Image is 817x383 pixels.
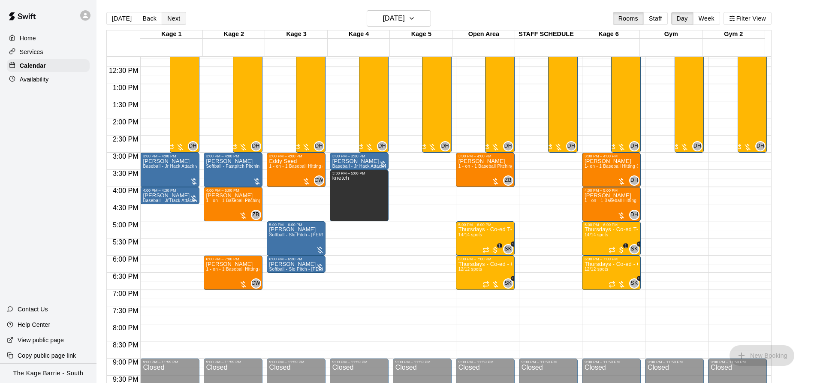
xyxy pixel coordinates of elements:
span: 7:00 PM [111,290,141,297]
div: 3:00 PM – 4:00 PM [458,154,494,158]
span: Recurring event [482,281,489,288]
span: Steve Kotlarz & 1 other [633,244,639,254]
span: 4:30 PM [111,204,141,211]
div: Kage 6 [577,30,640,39]
span: Dan Hodgins [633,210,639,220]
p: Contact Us [18,305,48,314]
span: Recurring event [167,144,174,151]
span: DH [315,142,323,151]
span: ZB [505,176,512,185]
div: 3:00 PM – 4:00 PM: Pete Snow [582,153,641,187]
p: Copy public page link [18,351,76,360]
div: Services [7,45,90,58]
span: 1:00 PM [111,84,141,91]
span: ZB [253,211,259,219]
span: CW [251,279,260,288]
div: 4:00 PM – 5:00 PM [206,188,241,193]
span: SK [631,245,638,253]
span: 12/12 spots filled [458,267,482,271]
p: Availability [20,75,49,84]
span: 1 - on - 1 Baseball Pitching Clinic [206,198,274,203]
span: 2:00 PM [111,118,141,126]
div: 6:00 PM – 6:30 PM: Colleen Ryckman [267,256,326,273]
span: Dan Hodgins [633,175,639,186]
div: Dan Hodgins [440,141,450,151]
span: DH [378,142,386,151]
span: 1 - on - 1 Baseball Hitting and Pitching Clinic [206,267,298,271]
div: 6:00 PM – 7:00 PM [585,257,620,261]
div: Dan Hodgins [692,141,702,151]
span: DH [630,176,638,185]
div: 4:00 PM – 5:00 PM: Haydenn Barrett [204,187,262,221]
div: Dan Hodgins [503,141,513,151]
div: Cole White [251,278,261,289]
div: 9:00 PM – 11:59 PM [711,360,748,364]
div: 5:00 PM – 6:00 PM [585,223,620,227]
div: 3:00 PM – 4:00 PM [269,154,304,158]
div: STAFF SCHEDULE [515,30,578,39]
div: 6:00 PM – 7:00 PM [206,257,241,261]
span: Steve Kotlarz & 1 other [506,278,513,289]
div: Steve Kotlarz [503,244,513,254]
span: SK [631,279,638,288]
span: 1 [497,243,502,248]
span: You don't have the permission to add bookings [730,351,794,359]
span: DH [630,211,638,219]
p: Calendar [20,61,46,70]
button: Staff [643,12,668,25]
div: Steve Kotlarz [629,278,639,289]
div: Open Area [452,30,515,39]
span: DH [693,142,701,151]
div: Kage 5 [390,30,452,39]
div: Steve Kotlarz [629,244,639,254]
span: Recurring event [672,144,678,151]
span: 1 - on - 1 Baseball Pitching Clinic [458,164,526,169]
p: View public page [18,336,64,344]
a: Calendar [7,59,90,72]
span: Recurring event [609,281,615,288]
div: Zach Biery [503,175,513,186]
span: Recurring event [293,144,300,151]
div: 3:00 PM – 4:00 PM: Softball - Fastpitch Pitching Machine - Requires second person to feed machine [204,153,262,187]
div: 5:00 PM – 6:00 PM [458,223,494,227]
div: Availability [7,73,90,86]
span: Recurring event [735,144,742,151]
span: 9:00 PM [111,359,141,366]
span: Recurring event [419,144,426,151]
p: Home [20,34,36,42]
span: Recurring event [609,144,615,151]
span: DH [441,142,449,151]
div: 3:00 PM – 4:00 PM: Eddy Seed [267,153,326,187]
span: Softball - Fastpitch Pitching Machine - Requires second person to feed machine [206,164,369,169]
span: 7:30 PM [111,307,141,314]
div: Dan Hodgins [188,141,198,151]
span: 1:30 PM [111,101,141,109]
p: Help Center [18,320,50,329]
div: 4:00 PM – 4:30 PM [143,188,178,193]
span: 4:00 PM [111,187,141,194]
span: Steve Kotlarz & 1 other [633,278,639,289]
div: Cole White [314,175,324,186]
span: Dan Hodgins [759,141,766,151]
div: 5:00 PM – 6:00 PM: Isabelle Nadeau [267,221,326,256]
p: The Kage Barrie - South [13,369,84,378]
span: Recurring event [546,144,552,151]
div: 6:00 PM – 7:00 PM: Donald Nicholson [204,256,262,290]
span: 6:30 PM [111,273,141,280]
div: Gym 2 [702,30,765,39]
span: Softball - Slo Pitch - [PERSON_NAME] Fed Pitching Machine [269,267,394,271]
div: 5:00 PM – 6:00 PM: Thursdays - Co-ed T-Ball League - 4U - 5U [456,221,515,256]
span: SK [504,279,512,288]
div: 3:30 PM – 5:00 PM: knetch [330,170,389,221]
span: 1 - on - 1 Baseball Hitting and Pitching Clinic [585,198,676,203]
div: 4:00 PM – 4:30 PM: Matteo clemente [140,187,199,204]
button: [DATE] [367,10,431,27]
span: 1 / 14 customers have paid [617,246,626,254]
span: Recurring event [230,144,237,151]
span: Recurring event [482,247,489,253]
span: DH [189,142,196,151]
h6: [DATE] [383,12,405,24]
div: 3:00 PM – 4:00 PM [585,154,620,158]
span: 8:30 PM [111,341,141,349]
div: Dan Hodgins [314,141,324,151]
